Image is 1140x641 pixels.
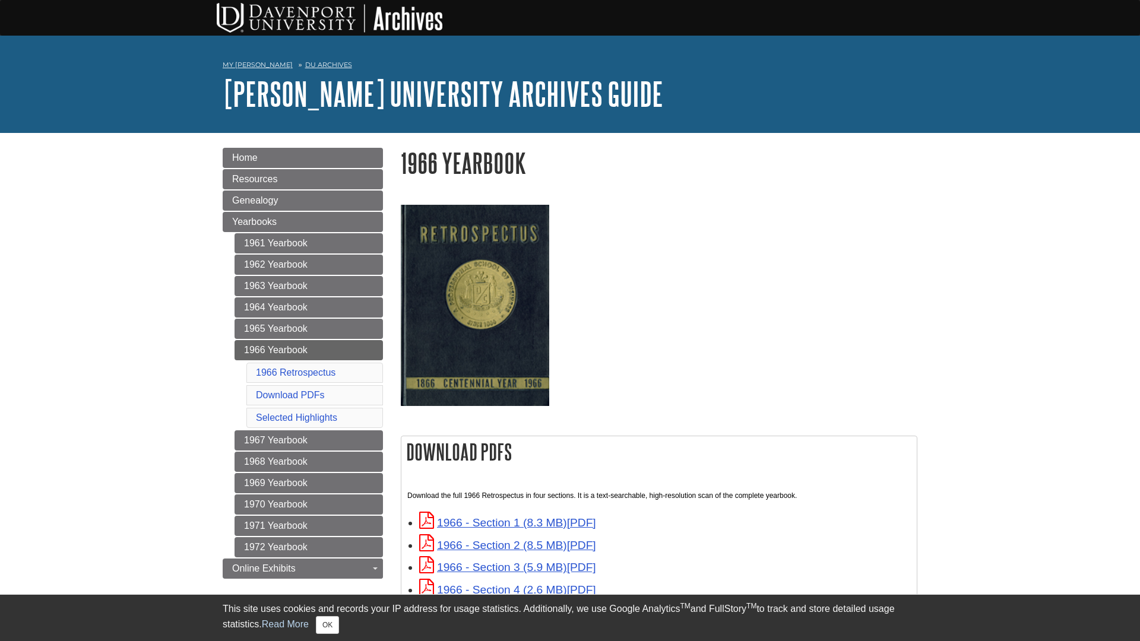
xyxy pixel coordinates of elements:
[235,255,383,275] a: 1962 Yearbook
[232,195,278,205] span: Genealogy
[235,276,383,296] a: 1963 Yearbook
[401,436,917,468] h2: Download PDFs
[223,148,383,168] a: Home
[235,319,383,339] a: 1965 Yearbook
[223,559,383,579] a: Online Exhibits
[217,3,442,33] img: DU Archives
[235,233,383,253] a: 1961 Yearbook
[232,174,277,184] span: Resources
[401,148,917,178] h1: 1966 Yearbook
[680,602,690,610] sup: TM
[235,537,383,557] a: 1972 Yearbook
[419,539,596,551] a: Link opens in new window
[235,340,383,360] a: 1966 Yearbook
[419,516,596,529] a: Link opens in new window
[235,473,383,493] a: 1969 Yearbook
[316,616,339,634] button: Close
[232,153,258,163] span: Home
[407,491,797,500] span: Download the full 1966 Retrospectus in four sections. It is a text-searchable, high-resolution sc...
[235,430,383,450] a: 1967 Yearbook
[256,412,337,423] a: Selected Highlights
[419,583,596,596] a: Link opens in new window
[223,602,917,634] div: This site uses cookies and records your IP address for usage statistics. Additionally, we use Goo...
[223,75,663,112] a: [PERSON_NAME] University Archives Guide
[223,191,383,211] a: Genealogy
[223,57,917,76] nav: breadcrumb
[223,148,383,579] div: Guide Page Menu
[223,60,293,70] a: My [PERSON_NAME]
[235,516,383,536] a: 1971 Yearbook
[401,205,549,406] img: 1966 Retrospectus Yearbook Cover
[256,367,335,377] a: 1966 Retrospectus
[232,563,296,573] span: Online Exhibits
[746,602,756,610] sup: TM
[223,169,383,189] a: Resources
[235,297,383,318] a: 1964 Yearbook
[419,561,596,573] a: Link opens in new window
[232,217,277,227] span: Yearbooks
[235,494,383,515] a: 1970 Yearbook
[262,619,309,629] a: Read More
[305,61,352,69] a: DU Archives
[223,212,383,232] a: Yearbooks
[235,452,383,472] a: 1968 Yearbook
[256,390,325,400] a: Download PDFs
